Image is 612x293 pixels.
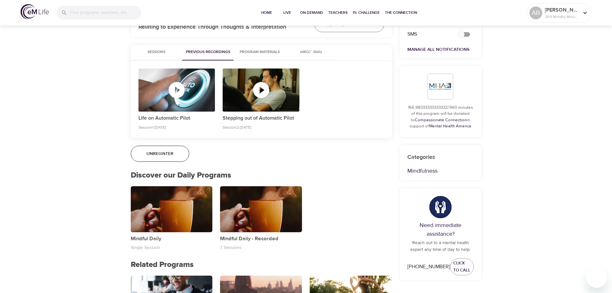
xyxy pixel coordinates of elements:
[529,6,542,19] div: AB
[353,9,380,16] span: 1% Challenge
[545,6,579,14] p: [PERSON_NAME]
[407,105,474,130] p: 166.98333333333332/960 minutes of this program will be donated to in support of
[21,4,49,19] img: logo
[586,267,607,288] iframe: Button to launch messaging window
[223,124,299,130] p: Session 2 · [DATE]
[429,124,471,129] a: Mental Health America
[289,49,333,56] span: eMCC™ Skills
[453,260,471,274] span: Click to Call
[404,27,451,42] div: SMS
[415,117,467,123] a: Compassionate Connection
[407,167,474,175] p: Mindfulness
[450,258,474,276] a: Click to Call
[407,263,450,270] div: [PHONE_NUMBER]
[385,9,417,16] span: The Connection
[328,9,348,16] span: Teachers
[135,49,178,56] span: Sessions
[138,114,215,122] p: Life on Automatic Pilot
[279,9,295,16] span: Live
[146,150,173,158] span: Unregister
[131,169,392,181] p: Discover our Daily Programs
[238,49,282,56] span: Program Materials
[131,259,392,270] p: Related Programs
[407,221,474,238] p: Need immediate assistance?
[131,245,160,251] p: Single Session
[429,196,452,218] img: hands.png
[131,235,213,243] p: Mindful Daily
[138,124,215,130] p: Session 1 · [DATE]
[223,114,299,122] p: Stepping out of Automatic Pilot
[300,9,323,16] span: On-Demand
[407,240,474,253] p: Reach out to a mental health expert any time of day to help.
[70,6,141,20] input: Find programs, teachers, etc...
[407,47,469,52] a: Manage All Notifications
[259,9,274,16] span: Home
[407,153,474,161] p: Categories
[138,23,306,31] p: Relating to Experience Through Thoughts & Interpretation
[186,49,230,56] span: Previous Recordings
[220,245,242,251] p: 7 Sessions
[545,14,579,20] p: 269 Mindful Minutes
[131,146,189,162] button: Unregister
[220,235,302,243] p: Mindful Daily - Recorded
